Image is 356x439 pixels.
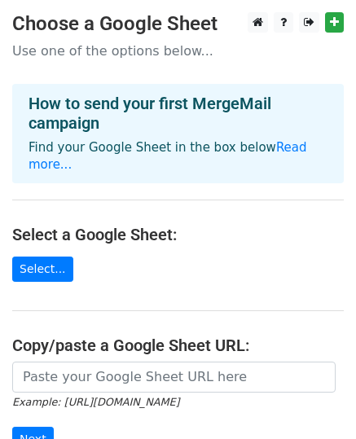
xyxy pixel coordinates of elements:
[12,225,344,244] h4: Select a Google Sheet:
[29,140,307,172] a: Read more...
[12,42,344,59] p: Use one of the options below...
[12,257,73,282] a: Select...
[29,139,327,173] p: Find your Google Sheet in the box below
[29,94,327,133] h4: How to send your first MergeMail campaign
[12,336,344,355] h4: Copy/paste a Google Sheet URL:
[12,396,179,408] small: Example: [URL][DOMAIN_NAME]
[12,12,344,36] h3: Choose a Google Sheet
[12,362,336,393] input: Paste your Google Sheet URL here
